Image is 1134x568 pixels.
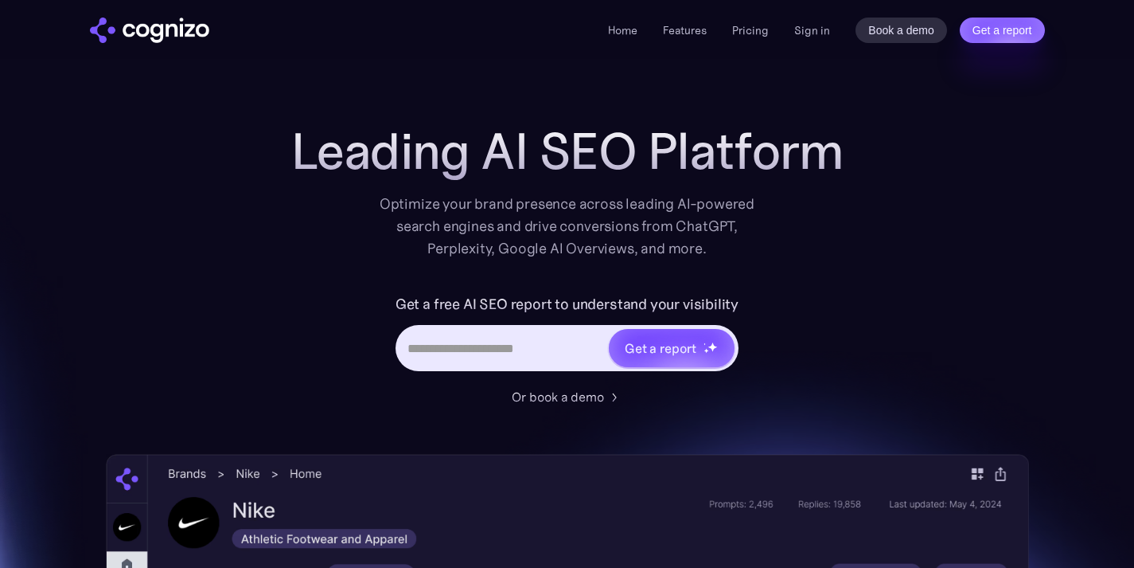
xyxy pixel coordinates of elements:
a: home [90,18,209,43]
a: Pricing [732,23,769,37]
form: Hero URL Input Form [396,292,738,379]
img: cognizo logo [90,18,209,43]
img: star [703,343,706,345]
a: Book a demo [855,18,947,43]
label: Get a free AI SEO report to understand your visibility [396,292,738,317]
a: Sign in [794,21,830,40]
h1: Leading AI SEO Platform [291,123,844,180]
a: Or book a demo [512,387,623,406]
a: Get a report [960,18,1045,43]
a: Home [608,23,637,37]
img: star [707,342,718,352]
a: Features [663,23,707,37]
div: Or book a demo [512,387,604,406]
div: Optimize your brand presence across leading AI-powered search engines and drive conversions from ... [372,193,763,260]
img: star [703,348,709,354]
a: Get a reportstarstarstar [607,327,736,369]
div: Get a report [625,339,696,358]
